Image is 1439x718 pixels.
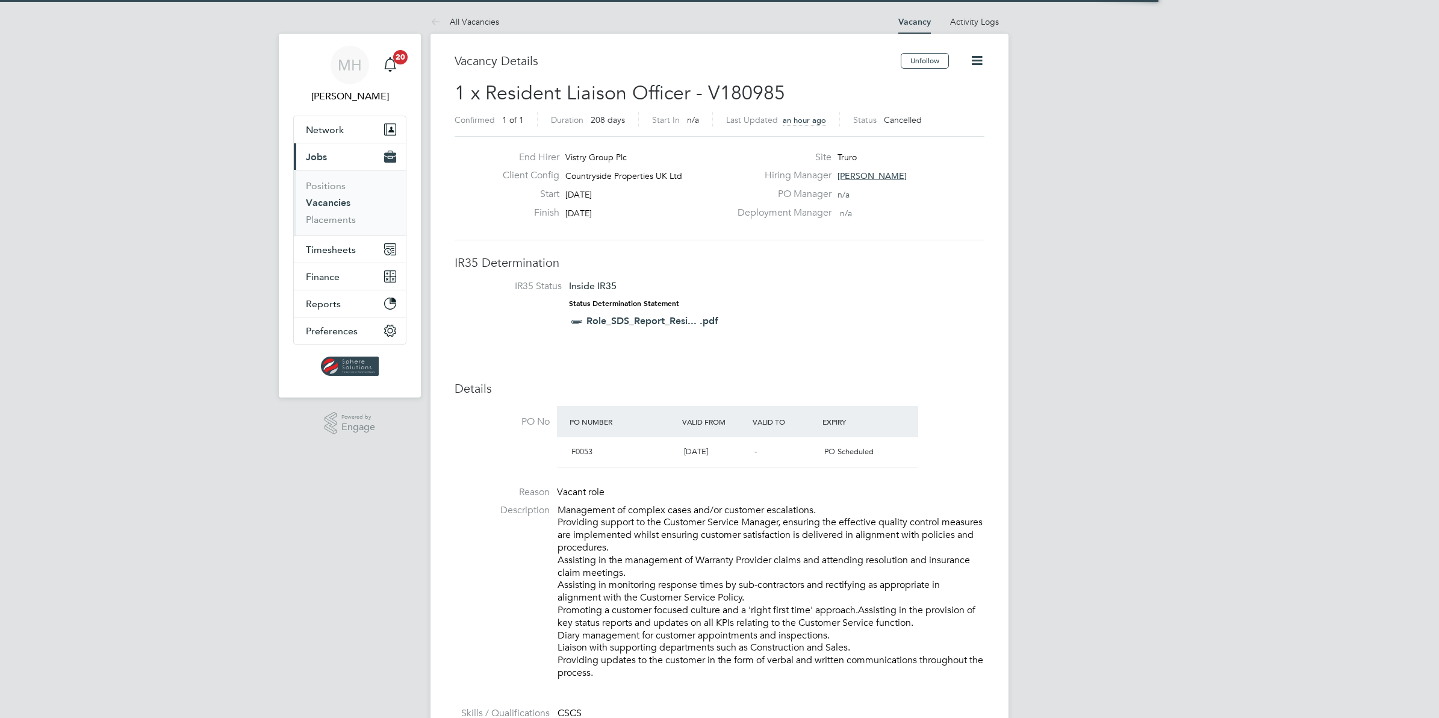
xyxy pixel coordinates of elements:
[455,53,901,69] h3: Vacancy Details
[338,57,362,73] span: MH
[950,16,999,27] a: Activity Logs
[467,280,562,293] label: IR35 Status
[730,169,831,182] label: Hiring Manager
[306,124,344,136] span: Network
[565,189,592,200] span: [DATE]
[586,315,718,326] a: Role_SDS_Report_Resi... .pdf
[293,89,406,104] span: Mark Habbershaw
[591,114,625,125] span: 208 days
[341,422,375,432] span: Engage
[306,271,340,283] span: Finance
[455,81,785,105] span: 1 x Resident Liaison Officer - V180985
[783,115,826,125] span: an hour ago
[455,381,984,396] h3: Details
[293,357,406,376] a: Go to home page
[378,46,402,84] a: 20
[293,46,406,104] a: MH[PERSON_NAME]
[750,411,820,432] div: Valid To
[730,151,831,164] label: Site
[294,143,406,170] button: Jobs
[687,114,699,125] span: n/a
[565,208,592,219] span: [DATE]
[838,152,857,163] span: Truro
[455,255,984,270] h3: IR35 Determination
[321,357,379,376] img: spheresolutions-logo-retina.png
[569,280,617,292] span: Inside IR35
[455,114,495,125] label: Confirmed
[306,325,358,337] span: Preferences
[294,290,406,317] button: Reports
[455,486,550,499] label: Reason
[493,188,559,201] label: Start
[569,299,679,308] strong: Status Determination Statement
[558,504,984,679] p: Management of complex cases and/or customer escalations. Providing support to the Customer Servic...
[652,114,680,125] label: Start In
[853,114,877,125] label: Status
[493,151,559,164] label: End Hirer
[819,411,890,432] div: Expiry
[754,446,757,457] span: -
[884,114,922,125] span: Cancelled
[840,208,852,219] span: n/a
[493,207,559,219] label: Finish
[393,50,408,64] span: 20
[455,504,550,517] label: Description
[730,207,831,219] label: Deployment Manager
[306,244,356,255] span: Timesheets
[455,416,550,428] label: PO No
[684,446,708,457] span: [DATE]
[838,170,907,181] span: [PERSON_NAME]
[551,114,583,125] label: Duration
[306,214,356,225] a: Placements
[730,188,831,201] label: PO Manager
[557,486,605,498] span: Vacant role
[306,197,350,208] a: Vacancies
[430,16,499,27] a: All Vacancies
[567,411,679,432] div: PO Number
[679,411,750,432] div: Valid From
[306,180,346,192] a: Positions
[294,317,406,344] button: Preferences
[565,170,682,181] span: Countryside Properties UK Ltd
[341,412,375,422] span: Powered by
[325,412,376,435] a: Powered byEngage
[502,114,524,125] span: 1 of 1
[294,236,406,263] button: Timesheets
[493,169,559,182] label: Client Config
[294,263,406,290] button: Finance
[726,114,778,125] label: Last Updated
[824,446,874,457] span: PO Scheduled
[306,151,327,163] span: Jobs
[838,189,850,200] span: n/a
[306,298,341,310] span: Reports
[294,116,406,143] button: Network
[901,53,949,69] button: Unfollow
[565,152,627,163] span: Vistry Group Plc
[279,34,421,398] nav: Main navigation
[898,17,931,27] a: Vacancy
[294,170,406,236] div: Jobs
[571,446,592,457] span: F0053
